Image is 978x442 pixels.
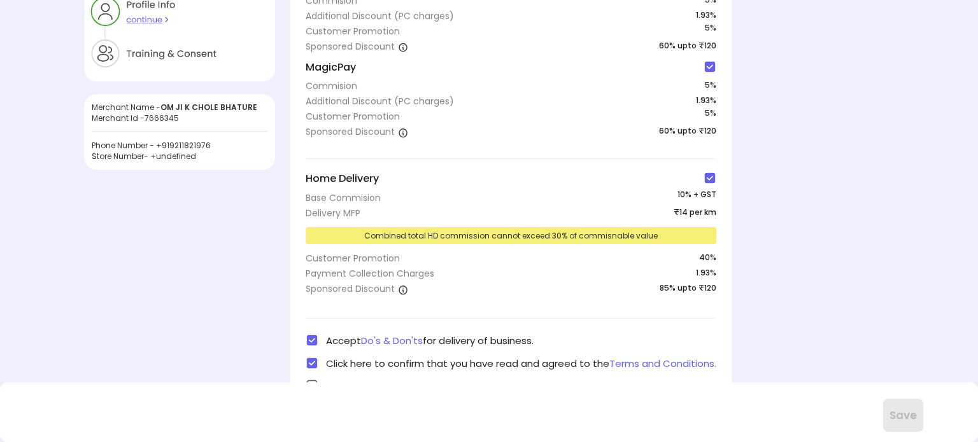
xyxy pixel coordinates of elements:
[306,95,454,107] div: Additional Discount (PC charges)
[398,284,408,294] img: a1isth1TvIaw5-r4PTQNnx6qH7hW1RKYA7fi6THaHSkdiamaZazZcPW6JbVsfR8_gv9BzWgcW1PiHueWjVd6jXxw-cSlbelae...
[659,125,716,138] span: 60% upto ₹120
[674,207,716,219] span: ₹14 per km
[699,252,716,265] span: 40 %
[306,125,408,138] div: Sponsored Discount
[306,207,360,219] div: Delivery MFP
[705,79,716,92] span: 5 %
[326,334,534,347] span: Accept for delivery of business.
[659,40,716,53] span: 60% upto ₹120
[306,282,408,295] div: Sponsored Discount
[306,10,454,22] div: Additional Discount (PC charges)
[696,95,716,107] span: 1.93%
[361,334,423,347] span: Do's & Don'ts
[306,267,434,280] div: Payment Collection Charges
[306,227,716,244] div: Combined total HD commission cannot exceed 30% of commisnable value
[92,113,267,123] div: Merchant Id - 7666345
[705,22,716,40] span: 5 %
[306,252,400,265] div: Customer Promotion
[704,60,716,73] img: check
[306,60,356,75] span: MagicPay
[696,10,716,22] span: 1.93%
[306,25,400,38] div: Customer Promotion
[398,127,408,137] img: a1isth1TvIaw5-r4PTQNnx6qH7hW1RKYA7fi6THaHSkdiamaZazZcPW6JbVsfR8_gv9BzWgcW1PiHueWjVd6jXxw-cSlbelae...
[705,107,716,125] span: 5 %
[92,140,267,151] div: Phone Number - + 919211821976
[326,357,716,370] span: Click here to confirm that you have read and agreed to the
[696,267,716,282] span: 1.93%
[306,191,381,204] div: Base Commision
[92,151,267,162] div: Store Number - +undefined
[660,282,716,298] span: 85% upto ₹120
[609,357,716,370] span: Terms and Conditions.
[883,399,923,432] button: Save
[92,102,267,113] div: Merchant Name -
[160,102,257,113] span: OM JI K CHOLE BHATURE
[306,379,318,392] img: check
[306,40,408,53] div: Sponsored Discount
[306,334,318,347] img: check
[398,42,408,52] img: a1isth1TvIaw5-r4PTQNnx6qH7hW1RKYA7fi6THaHSkdiamaZazZcPW6JbVsfR8_gv9BzWgcW1PiHueWjVd6jXxw-cSlbelae...
[326,379,657,392] span: Click here to confirm the above Services and respective commercials
[704,172,716,184] img: check
[677,189,716,204] span: 10 % + GST
[306,110,400,123] div: Customer Promotion
[306,172,379,186] span: Home Delivery
[306,79,357,92] div: Commision
[306,357,318,369] img: check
